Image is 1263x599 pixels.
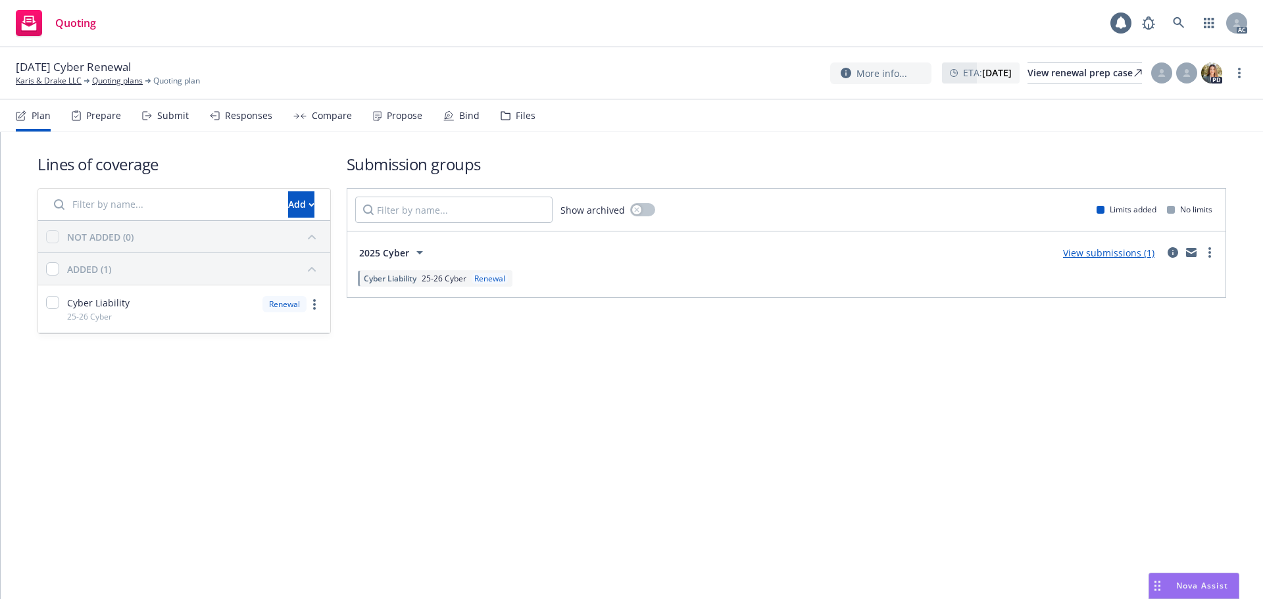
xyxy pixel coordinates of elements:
a: more [307,297,322,312]
div: Compare [312,110,352,121]
div: Responses [225,110,272,121]
button: 2025 Cyber [355,239,432,266]
span: 25-26 Cyber [67,311,112,322]
span: Quoting [55,18,96,28]
span: [DATE] Cyber Renewal [16,59,131,75]
span: Cyber Liability [67,296,130,310]
button: Nova Assist [1149,573,1239,599]
div: No limits [1167,204,1212,215]
div: ADDED (1) [67,262,111,276]
div: Propose [387,110,422,121]
div: Bind [459,110,480,121]
span: Show archived [560,203,625,217]
div: Drag to move [1149,573,1166,598]
div: Limits added [1097,204,1156,215]
a: Karis & Drake LLC [16,75,82,87]
span: 2025 Cyber [359,246,409,260]
span: 25-26 Cyber [422,273,466,284]
span: Quoting plan [153,75,200,87]
a: View renewal prep case [1028,62,1142,84]
a: mail [1183,245,1199,260]
div: Submit [157,110,189,121]
strong: [DATE] [982,66,1012,79]
a: Switch app [1196,10,1222,36]
button: Add [288,191,314,218]
button: ADDED (1) [67,258,322,279]
h1: Submission groups [347,153,1226,175]
span: More info... [856,66,907,80]
a: Quoting plans [92,75,143,87]
div: Add [288,192,314,217]
div: NOT ADDED (0) [67,230,134,244]
div: Files [516,110,535,121]
div: Renewal [262,296,307,312]
div: Renewal [472,273,508,284]
h1: Lines of coverage [37,153,331,175]
a: Report a Bug [1135,10,1162,36]
a: more [1231,65,1247,81]
div: Prepare [86,110,121,121]
a: more [1202,245,1218,260]
input: Filter by name... [46,191,280,218]
span: Cyber Liability [364,273,416,284]
button: More info... [830,62,931,84]
span: Nova Assist [1176,580,1228,591]
a: View submissions (1) [1063,247,1154,259]
a: Search [1166,10,1192,36]
button: NOT ADDED (0) [67,226,322,247]
div: View renewal prep case [1028,63,1142,83]
a: Quoting [11,5,101,41]
input: Filter by name... [355,197,553,223]
span: ETA : [963,66,1012,80]
img: photo [1201,62,1222,84]
div: Plan [32,110,51,121]
a: circleInformation [1165,245,1181,260]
